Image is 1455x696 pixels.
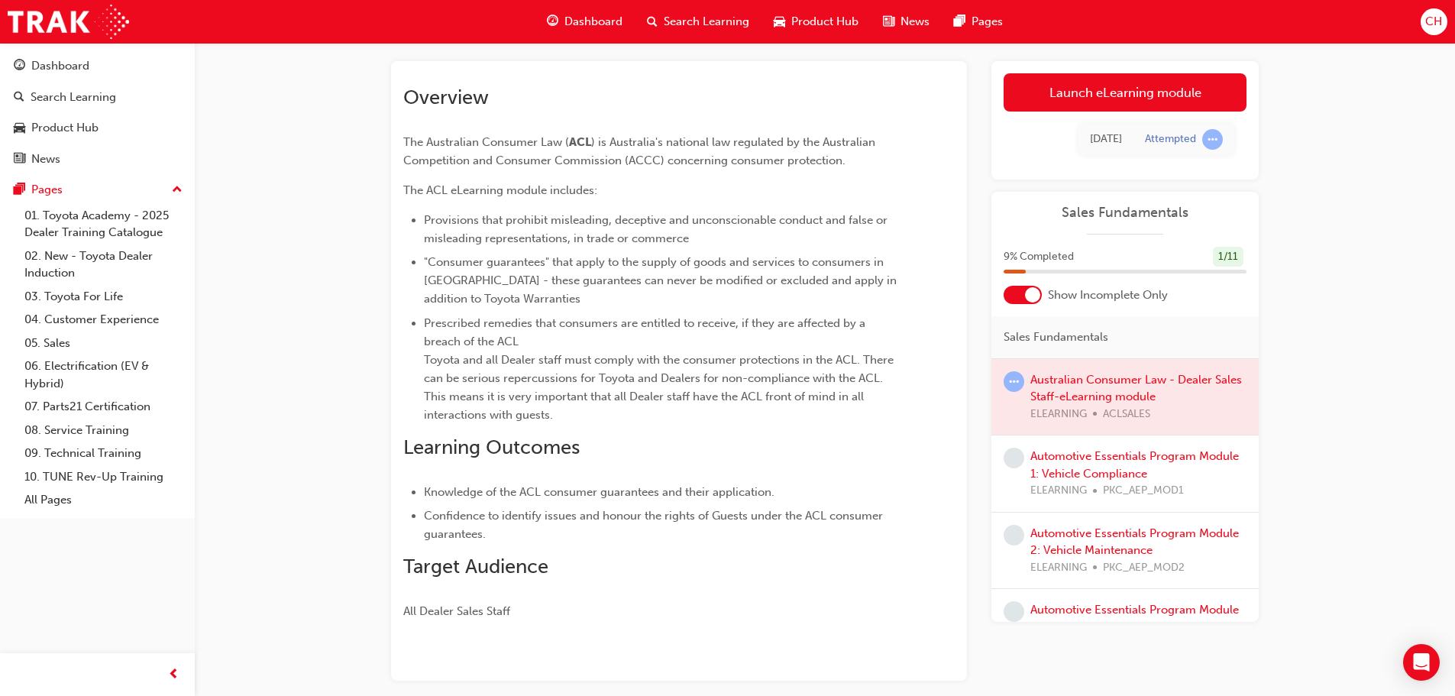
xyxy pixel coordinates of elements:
span: PKC_AEP_MOD2 [1103,559,1185,577]
span: All Dealer Sales Staff [403,604,510,618]
a: Dashboard [6,52,189,80]
a: Search Learning [6,83,189,112]
span: ) is Australia's national law regulated by the Australian Competition and Consumer Commission (AC... [403,135,878,167]
div: Pages [31,181,63,199]
div: Dashboard [31,57,89,75]
span: The ACL eLearning module includes: [403,183,597,197]
a: 04. Customer Experience [18,308,189,332]
a: 03. Toyota For Life [18,285,189,309]
a: 09. Technical Training [18,442,189,465]
span: prev-icon [168,665,179,685]
a: 02. New - Toyota Dealer Induction [18,244,189,285]
a: Automotive Essentials Program Module 3: Technical Knowledge [1030,603,1239,634]
a: News [6,145,189,173]
a: Product Hub [6,114,189,142]
span: ACL [569,135,591,149]
a: pages-iconPages [942,6,1015,37]
span: CH [1425,13,1442,31]
span: ELEARNING [1030,559,1087,577]
span: Target Audience [403,555,548,578]
span: Learning Outcomes [403,435,580,459]
div: Mon Sep 22 2025 08:13:41 GMT+1000 (Australian Eastern Standard Time) [1090,131,1122,148]
span: Show Incomplete Only [1048,286,1168,304]
span: learningRecordVerb_ATTEMPT-icon [1202,129,1223,150]
button: Pages [6,176,189,204]
button: DashboardSearch LearningProduct HubNews [6,49,189,176]
a: Sales Fundamentals [1004,204,1246,222]
span: pages-icon [954,12,965,31]
a: 01. Toyota Academy - 2025 Dealer Training Catalogue [18,204,189,244]
span: Pages [972,13,1003,31]
a: guage-iconDashboard [535,6,635,37]
a: 10. TUNE Rev-Up Training [18,465,189,489]
span: Overview [403,86,489,109]
span: car-icon [14,121,25,135]
a: 07. Parts21 Certification [18,395,189,419]
a: search-iconSearch Learning [635,6,761,37]
span: search-icon [647,12,658,31]
span: News [900,13,930,31]
span: Dashboard [564,13,622,31]
span: guage-icon [547,12,558,31]
span: PKC_AEP_MOD1 [1103,482,1184,500]
span: Knowledge of the ACL consumer guarantees and their application. [424,485,774,499]
span: Confidence to identify issues and honour the rights of Guests under the ACL consumer guarantees. [424,509,886,541]
a: news-iconNews [871,6,942,37]
a: 05. Sales [18,332,189,355]
span: Provisions that prohibit misleading, deceptive and unconscionable conduct and false or misleading... [424,213,891,245]
span: learningRecordVerb_ATTEMPT-icon [1004,371,1024,392]
a: 08. Service Training [18,419,189,442]
img: Trak [8,5,129,39]
span: Product Hub [791,13,858,31]
a: 06. Electrification (EV & Hybrid) [18,354,189,395]
a: All Pages [18,488,189,512]
span: learningRecordVerb_NONE-icon [1004,601,1024,622]
span: search-icon [14,91,24,105]
span: learningRecordVerb_NONE-icon [1004,448,1024,468]
a: Automotive Essentials Program Module 2: Vehicle Maintenance [1030,526,1239,558]
span: pages-icon [14,183,25,197]
div: Search Learning [31,89,116,106]
span: Search Learning [664,13,749,31]
a: car-iconProduct Hub [761,6,871,37]
div: 1 / 11 [1213,247,1243,267]
span: up-icon [172,180,183,200]
div: Open Intercom Messenger [1403,644,1440,681]
span: learningRecordVerb_NONE-icon [1004,525,1024,545]
div: Product Hub [31,119,99,137]
span: "Consumer guarantees" that apply to the supply of goods and services to consumers in [GEOGRAPHIC_... [424,255,900,306]
span: news-icon [883,12,894,31]
div: News [31,151,60,168]
span: news-icon [14,153,25,167]
span: The Australian Consumer Law ( [403,135,569,149]
span: ELEARNING [1030,482,1087,500]
span: Prescribed remedies that consumers are entitled to receive, if they are affected by a breach of t... [424,316,897,422]
span: guage-icon [14,60,25,73]
span: car-icon [774,12,785,31]
span: 9 % Completed [1004,248,1074,266]
button: CH [1421,8,1447,35]
span: Sales Fundamentals [1004,329,1108,346]
div: Attempted [1145,132,1196,147]
a: Launch eLearning module [1004,73,1246,112]
a: Automotive Essentials Program Module 1: Vehicle Compliance [1030,449,1239,481]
